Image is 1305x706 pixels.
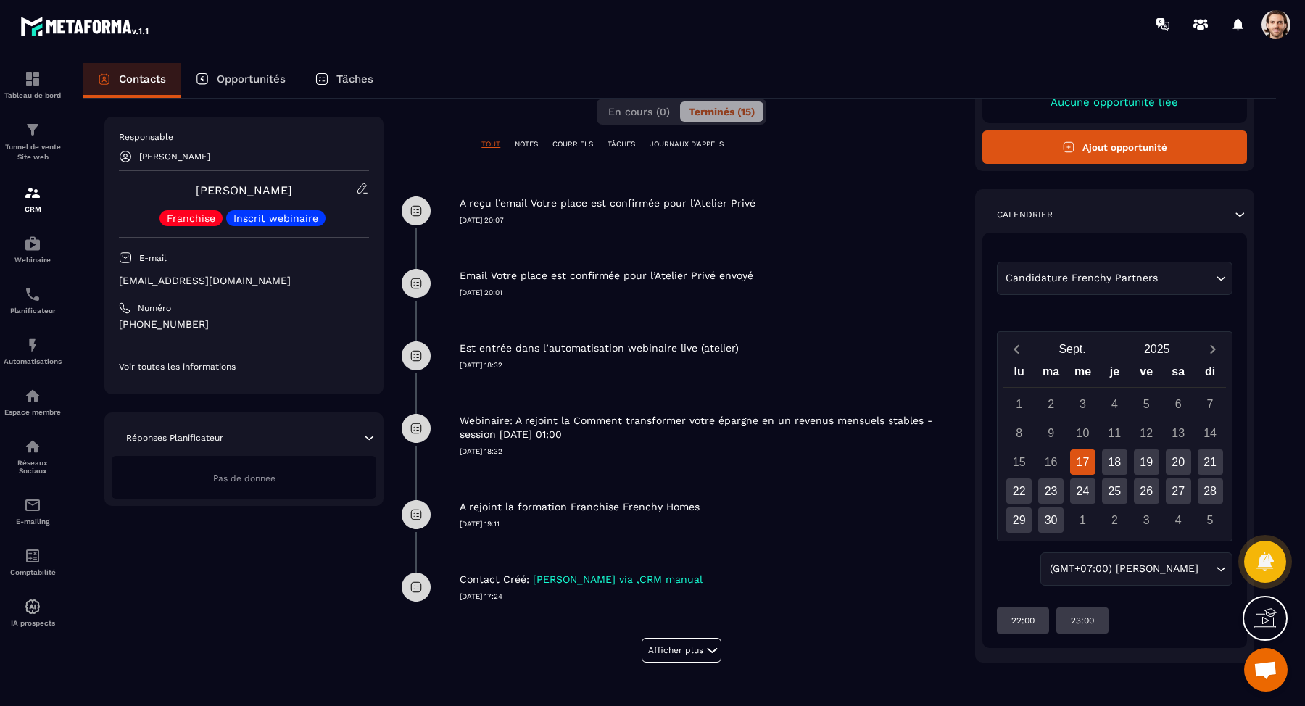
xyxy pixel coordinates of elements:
div: lu [1003,362,1035,387]
p: Réponses Planificateur [126,432,223,444]
img: automations [24,387,41,404]
div: 3 [1134,507,1159,533]
button: En cours (0) [600,101,679,122]
a: accountantaccountantComptabilité [4,536,62,587]
a: social-networksocial-networkRéseaux Sociaux [4,427,62,486]
a: Opportunités [181,63,300,98]
img: social-network [24,438,41,455]
p: Webinaire [4,256,62,264]
div: me [1067,362,1099,387]
img: automations [24,235,41,252]
p: Contact Créé: [460,573,529,586]
div: 14 [1198,420,1223,446]
p: 23:00 [1071,615,1094,626]
div: 20 [1166,449,1191,475]
div: 2 [1102,507,1127,533]
p: Calendrier [997,209,1053,220]
div: je [1098,362,1130,387]
div: ve [1130,362,1162,387]
div: 2 [1038,391,1064,417]
div: 22 [1006,478,1032,504]
div: 24 [1070,478,1095,504]
div: 17 [1070,449,1095,475]
button: Open months overlay [1030,336,1115,362]
p: [DATE] 17:24 [460,591,961,602]
div: di [1194,362,1226,387]
p: NOTES [515,139,538,149]
div: 21 [1198,449,1223,475]
p: [DATE] 19:11 [460,519,961,529]
p: [DATE] 20:07 [460,215,961,225]
p: Est entrée dans l’automatisation webinaire live (atelier) [460,341,739,355]
div: Calendar wrapper [1003,362,1226,533]
p: Planificateur [4,307,62,315]
div: 30 [1038,507,1064,533]
p: Tunnel de vente Site web [4,142,62,162]
div: 19 [1134,449,1159,475]
div: 27 [1166,478,1191,504]
div: 4 [1166,507,1191,533]
p: Numéro [138,302,171,314]
p: Inscrit webinaire [233,213,318,223]
p: COURRIELS [552,139,593,149]
a: formationformationTableau de bord [4,59,62,110]
p: E-mail [139,252,167,264]
p: [DATE] 20:01 [460,288,961,298]
p: TÂCHES [608,139,635,149]
input: Search for option [1161,270,1212,286]
a: emailemailE-mailing [4,486,62,536]
span: Pas de donnée [213,473,275,483]
div: 28 [1198,478,1223,504]
div: 1 [1070,507,1095,533]
div: 29 [1006,507,1032,533]
div: 10 [1070,420,1095,446]
div: 16 [1038,449,1064,475]
div: 15 [1006,449,1032,475]
p: Comptabilité [4,568,62,576]
div: 5 [1134,391,1159,417]
p: [PERSON_NAME] [139,151,210,162]
img: automations [24,598,41,615]
button: Previous month [1003,339,1030,359]
p: IA prospects [4,619,62,627]
p: Webinaire: A rejoint la Comment transformer votre épargne en un revenus mensuels stables - sessio... [460,414,957,441]
p: Automatisations [4,357,62,365]
a: automationsautomationsWebinaire [4,224,62,275]
img: scheduler [24,286,41,303]
p: [DATE] 18:32 [460,360,961,370]
div: 25 [1102,478,1127,504]
p: Aucune opportunité liée [997,96,1232,109]
a: Tâches [300,63,388,98]
div: 4 [1102,391,1127,417]
p: A rejoint la formation Franchise Frenchy Homes [460,500,700,514]
p: Opportunités [217,72,286,86]
input: Search for option [1201,561,1212,577]
a: schedulerschedulerPlanificateur [4,275,62,325]
img: formation [24,184,41,202]
p: [PERSON_NAME] via ,CRM manual [533,573,703,586]
p: Email Votre place est confirmée pour l’Atelier Privé envoyé [460,269,753,283]
div: 7 [1198,391,1223,417]
div: Open chat [1244,648,1288,692]
a: Contacts [83,63,181,98]
img: logo [20,13,151,39]
div: 6 [1166,391,1191,417]
p: [DATE] 18:32 [460,447,961,457]
div: 8 [1006,420,1032,446]
div: 3 [1070,391,1095,417]
div: 26 [1134,478,1159,504]
div: 5 [1198,507,1223,533]
span: Terminés (15) [689,106,755,117]
button: Open years overlay [1114,336,1199,362]
a: formationformationTunnel de vente Site web [4,110,62,173]
button: Next month [1199,339,1226,359]
p: 22:00 [1011,615,1035,626]
div: Search for option [997,262,1232,295]
span: Candidature Frenchy Partners [1003,270,1161,286]
a: [PERSON_NAME] [196,183,292,197]
div: 13 [1166,420,1191,446]
button: Afficher plus [642,638,721,663]
p: [PHONE_NUMBER] [119,317,369,331]
div: 9 [1038,420,1064,446]
p: Réseaux Sociaux [4,459,62,475]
